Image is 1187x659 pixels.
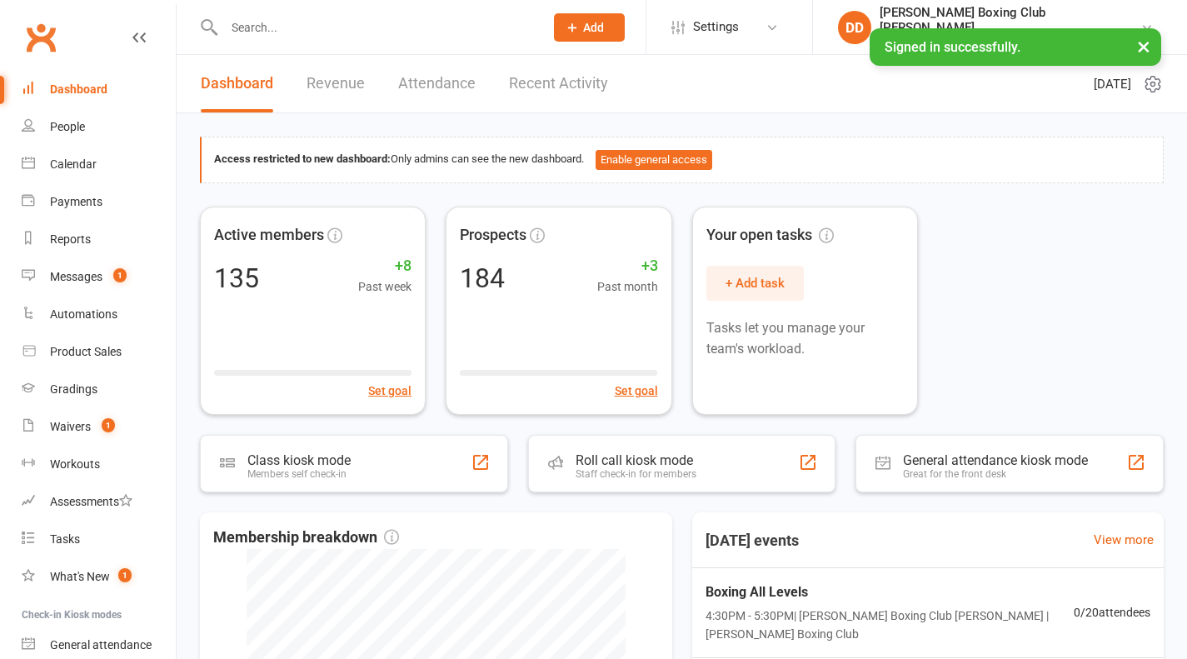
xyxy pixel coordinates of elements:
div: General attendance kiosk mode [903,452,1088,468]
a: What's New1 [22,558,176,596]
div: Waivers [50,420,91,433]
div: Only admins can see the new dashboard. [214,150,1150,170]
span: +3 [597,254,658,278]
button: × [1129,28,1159,64]
span: Boxing All Levels [706,582,1075,603]
a: Payments [22,183,176,221]
a: Workouts [22,446,176,483]
button: Add [554,13,625,42]
a: Recent Activity [509,55,608,112]
span: 1 [118,568,132,582]
div: Dashboard [50,82,107,96]
a: Calendar [22,146,176,183]
div: Gradings [50,382,97,396]
div: Workouts [50,457,100,471]
div: Class kiosk mode [247,452,351,468]
span: Past week [358,277,411,296]
div: General attendance [50,638,152,652]
input: Search... [219,16,532,39]
span: Past month [597,277,658,296]
div: Assessments [50,495,132,508]
a: People [22,108,176,146]
div: Staff check-in for members [576,468,696,480]
div: What's New [50,570,110,583]
a: Automations [22,296,176,333]
button: Set goal [615,382,658,400]
div: Great for the front desk [903,468,1088,480]
span: +8 [358,254,411,278]
div: Reports [50,232,91,246]
a: Revenue [307,55,365,112]
span: Active members [214,223,324,247]
span: [DATE] [1094,74,1131,94]
div: 184 [460,265,505,292]
h3: [DATE] events [692,526,812,556]
div: People [50,120,85,133]
a: View more [1094,530,1154,550]
a: Clubworx [20,17,62,58]
a: Gradings [22,371,176,408]
span: Signed in successfully. [885,39,1020,55]
button: Set goal [368,382,411,400]
a: Attendance [398,55,476,112]
div: Tasks [50,532,80,546]
div: Product Sales [50,345,122,358]
button: + Add task [706,266,804,301]
span: 1 [102,418,115,432]
span: 0 / 20 attendees [1074,603,1150,622]
div: Members self check-in [247,468,351,480]
span: 4:30PM - 5:30PM | [PERSON_NAME] Boxing Club [PERSON_NAME] | [PERSON_NAME] Boxing Club [706,607,1075,644]
div: [PERSON_NAME] Boxing Club [PERSON_NAME] [880,5,1140,35]
span: Your open tasks [706,223,834,247]
span: Membership breakdown [213,526,399,550]
a: Dashboard [22,71,176,108]
div: Payments [50,195,102,208]
button: Enable general access [596,150,712,170]
div: Messages [50,270,102,283]
div: DD [838,11,871,44]
a: Tasks [22,521,176,558]
span: Settings [693,8,739,46]
a: Assessments [22,483,176,521]
a: Reports [22,221,176,258]
div: Roll call kiosk mode [576,452,696,468]
span: Prospects [460,223,526,247]
a: Waivers 1 [22,408,176,446]
div: Calendar [50,157,97,171]
span: 1 [113,268,127,282]
div: 135 [214,265,259,292]
a: Dashboard [201,55,273,112]
span: Add [583,21,604,34]
strong: Access restricted to new dashboard: [214,152,391,165]
div: Automations [50,307,117,321]
a: Product Sales [22,333,176,371]
a: Messages 1 [22,258,176,296]
p: Tasks let you manage your team's workload. [706,317,904,360]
